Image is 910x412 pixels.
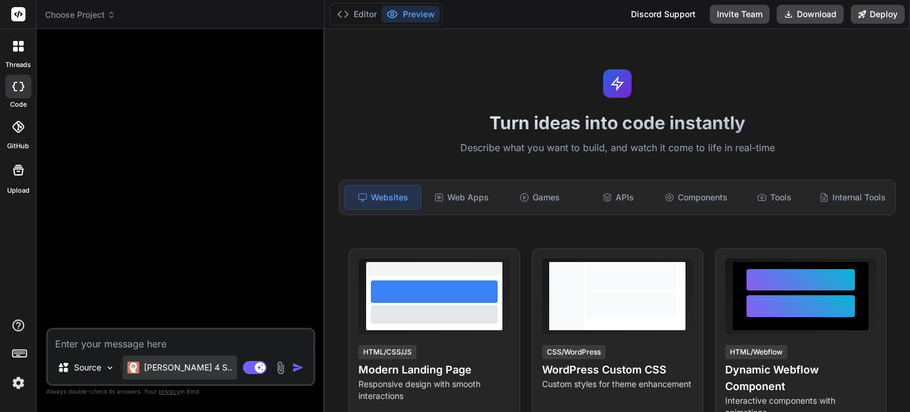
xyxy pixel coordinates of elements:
p: Custom styles for theme enhancement [542,378,693,390]
label: GitHub [7,141,29,151]
div: Web Apps [424,185,499,210]
p: Describe what you want to build, and watch it come to life in real-time [332,140,903,156]
div: Games [502,185,578,210]
img: Pick Models [105,363,115,373]
button: Deploy [851,5,905,24]
div: Tools [736,185,812,210]
h4: Dynamic Webflow Component [725,362,876,395]
button: Invite Team [710,5,770,24]
h1: Turn ideas into code instantly [332,112,903,133]
label: threads [5,60,31,70]
label: Upload [7,186,30,196]
button: Editor [332,6,382,23]
div: CSS/WordPress [542,345,605,359]
div: Discord Support [624,5,703,24]
h4: Modern Landing Page [358,362,510,378]
button: Preview [382,6,440,23]
span: privacy [159,388,180,395]
img: icon [292,362,304,373]
button: Download [777,5,844,24]
p: Responsive design with smooth interactions [358,378,510,402]
div: HTML/CSS/JS [358,345,416,359]
div: APIs [580,185,656,210]
p: Always double-check its answers. Your in Bind [46,386,315,397]
img: attachment [274,361,287,375]
h4: WordPress Custom CSS [542,362,693,378]
img: Claude 4 Sonnet [127,362,139,373]
label: code [10,100,27,110]
img: settings [8,373,28,393]
p: Source [74,362,101,373]
div: HTML/Webflow [725,345,787,359]
div: Internal Tools [815,185,890,210]
div: Components [658,185,734,210]
span: Choose Project [45,9,116,21]
p: [PERSON_NAME] 4 S.. [144,362,232,373]
div: Websites [344,185,421,210]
